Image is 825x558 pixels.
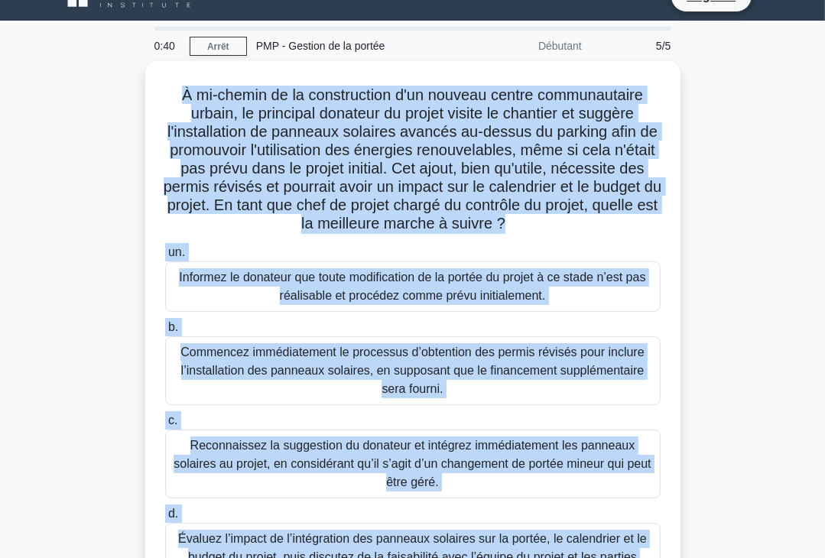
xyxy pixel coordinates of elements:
font: 5/5 [656,40,671,52]
a: Arrêt [190,37,247,56]
font: À mi-chemin de la construction d'un nouveau centre communautaire urbain, le principal donateur du... [164,86,661,232]
font: Arrêt [207,41,229,52]
font: Commencez immédiatement le processus d’obtention des permis révisés pour inclure l’installation d... [180,346,645,395]
div: 0:40 [145,31,190,61]
font: c. [168,414,177,427]
font: d. [168,507,178,520]
font: Informez le donateur que toute modification de la portée du projet à ce stade n’est pas réalisabl... [179,271,645,302]
font: un. [168,245,185,258]
font: Débutant [538,40,582,52]
font: Reconnaissez la suggestion du donateur et intégrez immédiatement les panneaux solaires au projet,... [174,439,651,488]
font: PMP - Gestion de la portée [256,40,385,52]
font: b. [168,320,178,333]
